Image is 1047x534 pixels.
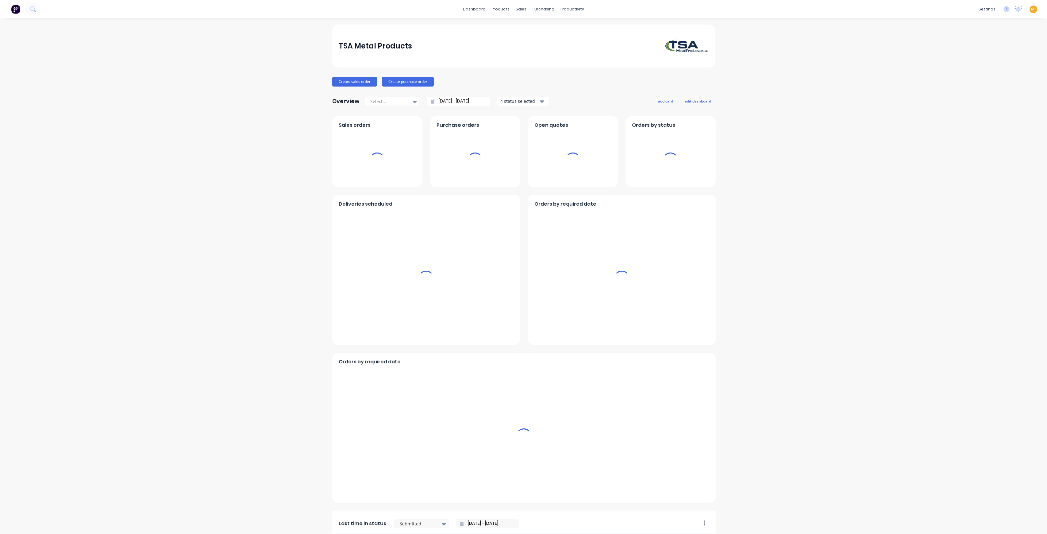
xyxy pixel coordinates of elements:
span: Last time in status [339,520,386,527]
div: productivity [557,5,587,14]
span: Open quotes [534,122,568,129]
span: Orders by required date [339,358,401,366]
span: Orders by status [632,122,675,129]
button: Create sales order [332,77,377,87]
span: Sales orders [339,122,371,129]
span: MI [1031,6,1036,12]
button: add card [654,97,677,105]
div: 4 status selected [500,98,539,104]
img: TSA Metal Products [665,40,708,52]
div: purchasing [529,5,557,14]
button: 4 status selected [497,97,549,106]
input: Filter by date [464,519,516,528]
div: Overview [332,95,360,107]
span: Deliveries scheduled [339,200,392,208]
div: settings [976,5,999,14]
span: Purchase orders [437,122,479,129]
div: sales [513,5,529,14]
span: Orders by required date [534,200,596,208]
div: TSA Metal Products [339,40,412,52]
button: Create purchase order [382,77,434,87]
img: Factory [11,5,20,14]
button: edit dashboard [681,97,715,105]
div: products [489,5,513,14]
a: dashboard [460,5,489,14]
